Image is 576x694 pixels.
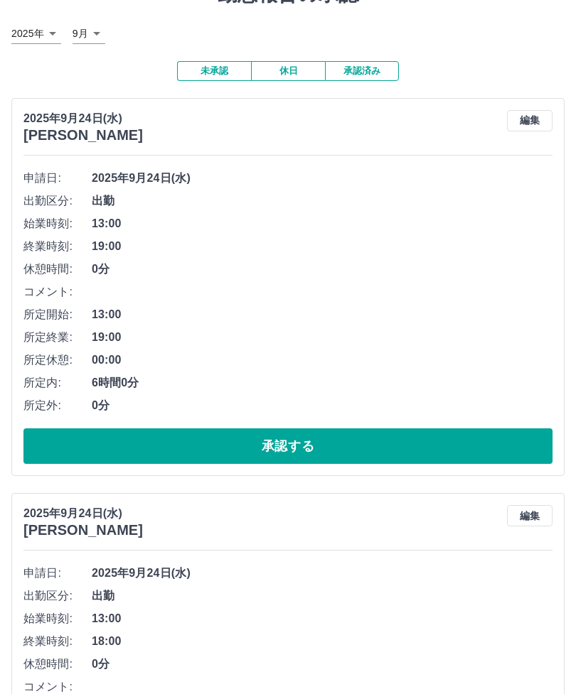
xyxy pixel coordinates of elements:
span: 所定休憩: [23,352,92,369]
p: 2025年9月24日(水) [23,506,143,523]
span: 終業時刻: [23,634,92,651]
button: 休日 [251,62,325,82]
span: 終業時刻: [23,239,92,256]
h3: [PERSON_NAME] [23,128,143,144]
span: 出勤区分: [23,193,92,210]
span: 19:00 [92,239,553,256]
span: 所定内: [23,375,92,392]
span: 所定終業: [23,330,92,347]
button: 未承認 [177,62,251,82]
span: 所定外: [23,398,92,415]
span: 始業時刻: [23,216,92,233]
span: 13:00 [92,611,553,628]
span: 19:00 [92,330,553,347]
button: 編集 [507,506,553,527]
span: 申請日: [23,170,92,188]
span: 0分 [92,398,553,415]
div: 2025年 [11,24,61,45]
span: 2025年9月24日(水) [92,170,553,188]
span: 13:00 [92,216,553,233]
h3: [PERSON_NAME] [23,523,143,539]
span: 出勤 [92,588,553,605]
span: 00:00 [92,352,553,369]
span: 所定開始: [23,307,92,324]
button: 承認済み [325,62,399,82]
span: 6時間0分 [92,375,553,392]
span: 0分 [92,656,553,673]
span: 休憩時間: [23,656,92,673]
span: 0分 [92,261,553,278]
span: 2025年9月24日(水) [92,565,553,582]
span: 13:00 [92,307,553,324]
button: 承認する [23,429,553,465]
span: 18:00 [92,634,553,651]
div: 9月 [73,24,105,45]
span: 始業時刻: [23,611,92,628]
button: 編集 [507,111,553,132]
span: コメント: [23,284,92,301]
span: 申請日: [23,565,92,582]
span: 休憩時間: [23,261,92,278]
p: 2025年9月24日(水) [23,111,143,128]
span: 出勤区分: [23,588,92,605]
span: 出勤 [92,193,553,210]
